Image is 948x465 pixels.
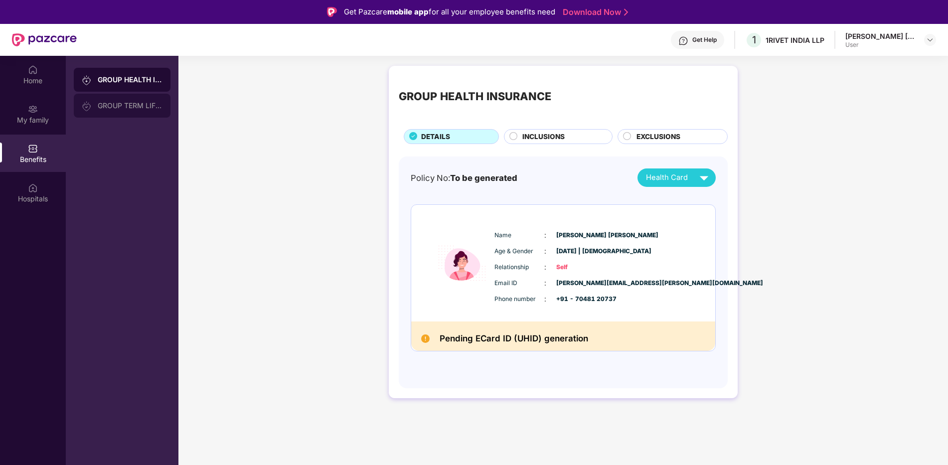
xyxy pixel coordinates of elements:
span: Relationship [494,263,544,272]
div: [PERSON_NAME] [PERSON_NAME] [845,31,915,41]
span: [DATE] | [DEMOGRAPHIC_DATA] [556,247,606,256]
div: Policy No: [411,171,517,184]
span: Self [556,263,606,272]
button: Health Card [637,168,716,187]
span: Name [494,231,544,240]
span: Phone number [494,295,544,304]
strong: mobile app [387,7,429,16]
img: svg+xml;base64,PHN2ZyB3aWR0aD0iMjAiIGhlaWdodD0iMjAiIHZpZXdCb3g9IjAgMCAyMCAyMCIgZmlsbD0ibm9uZSIgeG... [82,75,92,85]
span: Email ID [494,279,544,288]
img: Stroke [624,7,628,17]
span: [PERSON_NAME][EMAIL_ADDRESS][PERSON_NAME][DOMAIN_NAME] [556,279,606,288]
div: Get Help [692,36,717,44]
span: 1 [752,34,756,46]
img: svg+xml;base64,PHN2ZyBpZD0iSG9tZSIgeG1sbnM9Imh0dHA6Ly93d3cudzMub3JnLzIwMDAvc3ZnIiB3aWR0aD0iMjAiIG... [28,65,38,75]
img: svg+xml;base64,PHN2ZyBpZD0iSGVscC0zMngzMiIgeG1sbnM9Imh0dHA6Ly93d3cudzMub3JnLzIwMDAvc3ZnIiB3aWR0aD... [678,36,688,46]
div: Get Pazcare for all your employee benefits need [344,6,555,18]
h2: Pending ECard ID (UHID) generation [440,331,588,346]
span: INCLUSIONS [522,132,565,142]
a: Download Now [563,7,625,17]
img: svg+xml;base64,PHN2ZyB3aWR0aD0iMjAiIGhlaWdodD0iMjAiIHZpZXdCb3g9IjAgMCAyMCAyMCIgZmlsbD0ibm9uZSIgeG... [82,101,92,111]
span: : [544,278,546,289]
div: User [845,41,915,49]
img: svg+xml;base64,PHN2ZyB4bWxucz0iaHR0cDovL3d3dy53My5vcmcvMjAwMC9zdmciIHZpZXdCb3g9IjAgMCAyNCAyNCIgd2... [695,169,713,186]
div: GROUP HEALTH INSURANCE [98,75,162,85]
img: Pending [421,334,430,343]
span: : [544,246,546,257]
img: New Pazcare Logo [12,33,77,46]
img: svg+xml;base64,PHN2ZyBpZD0iQmVuZWZpdHMiIHhtbG5zPSJodHRwOi8vd3d3LnczLm9yZy8yMDAwL3N2ZyIgd2lkdGg9Ij... [28,144,38,154]
span: : [544,262,546,273]
span: DETAILS [421,132,450,142]
img: svg+xml;base64,PHN2ZyB3aWR0aD0iMjAiIGhlaWdodD0iMjAiIHZpZXdCb3g9IjAgMCAyMCAyMCIgZmlsbD0ibm9uZSIgeG... [28,104,38,114]
img: svg+xml;base64,PHN2ZyBpZD0iRHJvcGRvd24tMzJ4MzIiIHhtbG5zPSJodHRwOi8vd3d3LnczLm9yZy8yMDAwL3N2ZyIgd2... [926,36,934,44]
span: : [544,294,546,305]
span: : [544,230,546,241]
div: GROUP TERM LIFE INSURANCE [98,102,162,110]
span: To be generated [450,173,517,183]
img: Logo [327,7,337,17]
img: icon [432,215,492,311]
div: 1RIVET INDIA LLP [766,35,824,45]
div: GROUP HEALTH INSURANCE [399,88,551,105]
span: EXCLUSIONS [636,132,680,142]
img: svg+xml;base64,PHN2ZyBpZD0iSG9zcGl0YWxzIiB4bWxucz0iaHR0cDovL3d3dy53My5vcmcvMjAwMC9zdmciIHdpZHRoPS... [28,183,38,193]
span: Age & Gender [494,247,544,256]
span: [PERSON_NAME] [PERSON_NAME] [556,231,606,240]
span: Health Card [646,172,688,183]
span: +91 - 70481 20737 [556,295,606,304]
